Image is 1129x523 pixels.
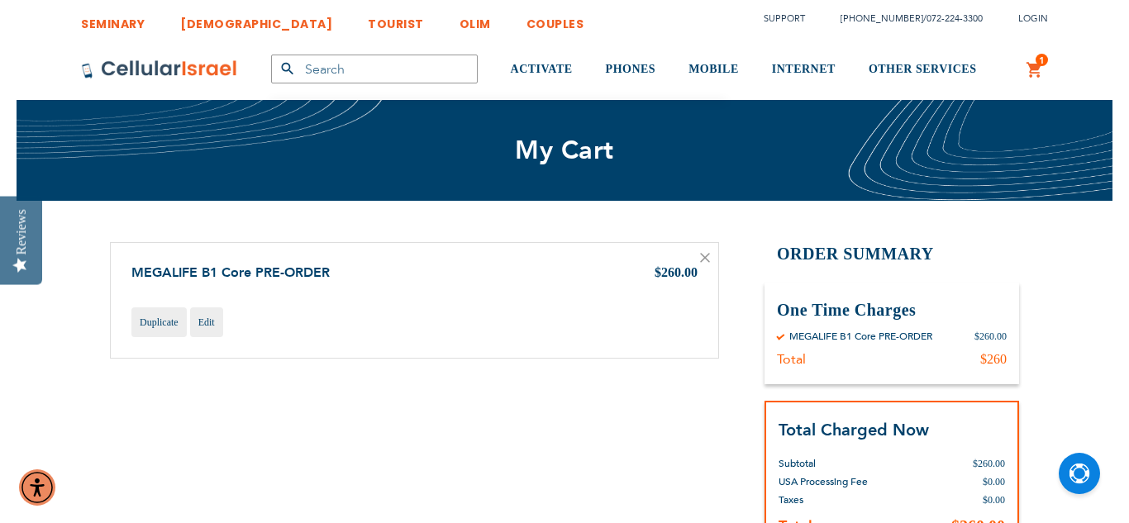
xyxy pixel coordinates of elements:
[983,494,1005,506] span: $0.00
[511,63,573,75] span: ACTIVATE
[1026,60,1044,80] a: 1
[983,476,1005,487] span: $0.00
[779,491,920,509] th: Taxes
[515,133,614,168] span: My Cart
[81,59,238,79] img: Cellular Israel Logo
[772,39,836,101] a: INTERNET
[980,351,1007,368] div: $260
[19,469,55,506] div: Accessibility Menu
[14,209,29,254] div: Reviews
[1018,12,1048,25] span: Login
[131,307,187,337] a: Duplicate
[198,316,215,328] span: Edit
[927,12,983,25] a: 072-224-3300
[789,330,932,343] div: MEGALIFE B1 Core PRE-ORDER
[460,4,491,35] a: OLIM
[190,307,223,337] a: Edit
[655,265,698,279] span: $260.00
[688,39,739,101] a: MOBILE
[511,39,573,101] a: ACTIVATE
[974,330,1007,343] div: $260.00
[824,7,983,31] li: /
[764,12,805,25] a: Support
[869,63,977,75] span: OTHER SERVICES
[869,39,977,101] a: OTHER SERVICES
[973,458,1005,469] span: $260.00
[779,442,920,473] th: Subtotal
[140,316,179,328] span: Duplicate
[688,63,739,75] span: MOBILE
[777,299,1007,321] h3: One Time Charges
[779,475,868,488] span: USA Processing Fee
[131,264,330,282] a: MEGALIFE B1 Core PRE-ORDER
[368,4,424,35] a: TOURIST
[765,242,1019,266] h2: Order Summary
[772,63,836,75] span: INTERNET
[777,351,806,368] div: Total
[526,4,584,35] a: COUPLES
[1039,54,1045,67] span: 1
[606,39,656,101] a: PHONES
[606,63,656,75] span: PHONES
[779,419,929,441] strong: Total Charged Now
[180,4,332,35] a: [DEMOGRAPHIC_DATA]
[271,55,478,83] input: Search
[81,4,145,35] a: SEMINARY
[841,12,923,25] a: [PHONE_NUMBER]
